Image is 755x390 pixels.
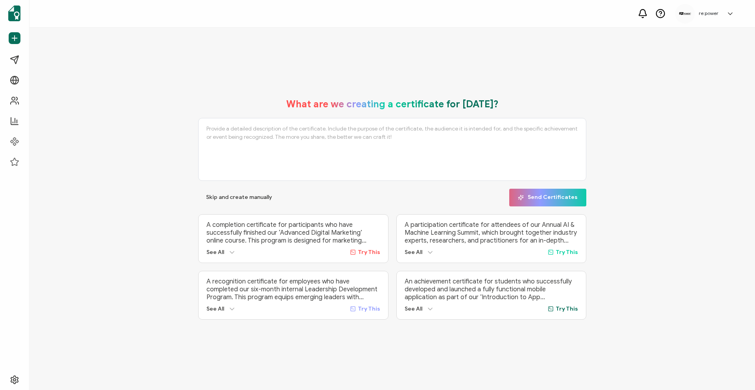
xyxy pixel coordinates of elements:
[679,12,691,15] img: f22175b6-1027-44a4-a62f-d54cd5e72cef.png
[405,249,422,256] span: See All
[206,195,272,200] span: Skip and create manually
[206,305,224,312] span: See All
[198,189,280,206] button: Skip and create manually
[358,305,380,312] span: Try This
[518,195,578,201] span: Send Certificates
[206,221,380,245] p: A completion certificate for participants who have successfully finished our ‘Advanced Digital Ma...
[699,11,718,16] h5: re:power
[405,278,578,301] p: An achievement certificate for students who successfully developed and launched a fully functiona...
[206,278,380,301] p: A recognition certificate for employees who have completed our six-month internal Leadership Deve...
[509,189,586,206] button: Send Certificates
[556,249,578,256] span: Try This
[286,98,499,110] h1: What are we creating a certificate for [DATE]?
[358,249,380,256] span: Try This
[405,305,422,312] span: See All
[8,6,20,21] img: sertifier-logomark-colored.svg
[206,249,224,256] span: See All
[405,221,578,245] p: A participation certificate for attendees of our Annual AI & Machine Learning Summit, which broug...
[556,305,578,312] span: Try This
